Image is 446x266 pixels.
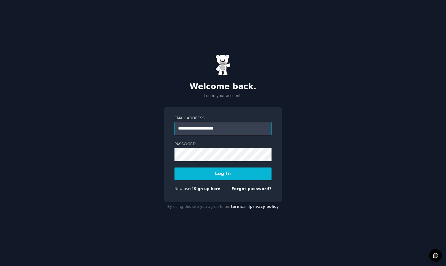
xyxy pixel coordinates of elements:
[231,187,272,191] a: Forgot password?
[215,55,231,76] img: Gummy Bear
[194,187,220,191] a: Sign up here
[164,82,282,92] h2: Welcome back.
[174,187,194,191] span: New user?
[174,142,272,147] label: Password
[250,205,279,209] a: privacy policy
[164,202,282,212] div: By using this site you agree to our and
[231,205,243,209] a: terms
[164,93,282,99] p: Log in your account.
[174,116,272,121] label: Email Address
[174,167,272,180] button: Log In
